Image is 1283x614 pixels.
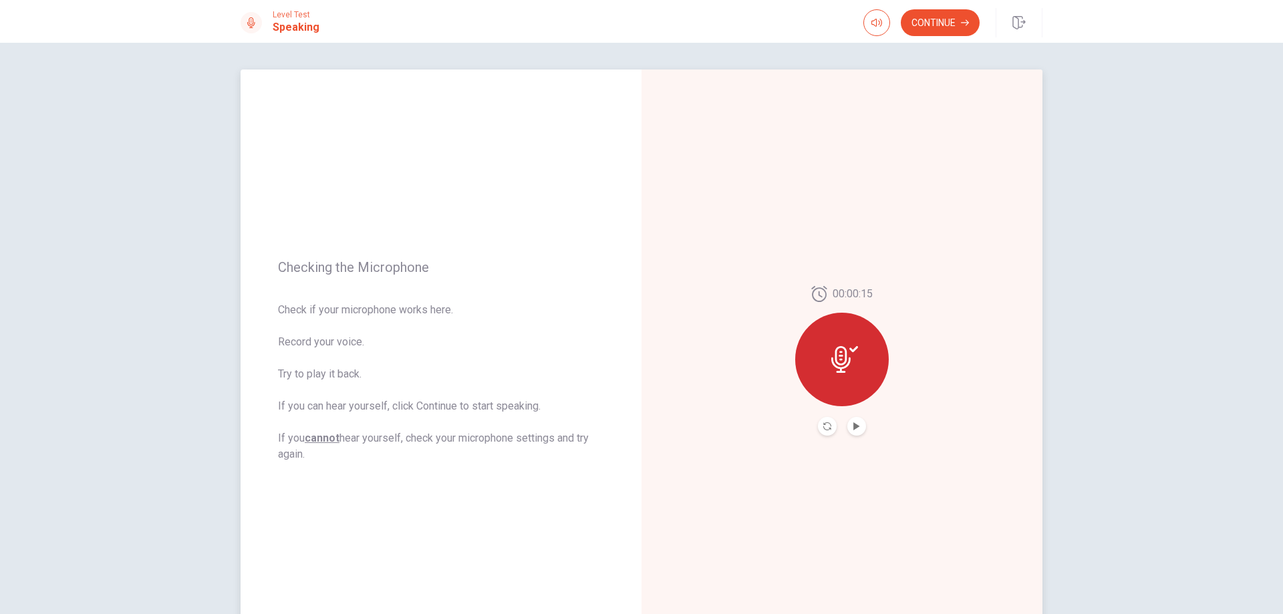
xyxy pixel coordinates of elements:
[901,9,980,36] button: Continue
[273,19,319,35] h1: Speaking
[278,259,604,275] span: Checking the Microphone
[278,302,604,462] span: Check if your microphone works here. Record your voice. Try to play it back. If you can hear your...
[847,417,866,436] button: Play Audio
[833,286,873,302] span: 00:00:15
[818,417,837,436] button: Record Again
[305,432,339,444] u: cannot
[273,10,319,19] span: Level Test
